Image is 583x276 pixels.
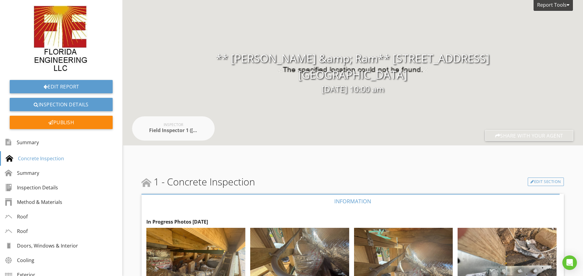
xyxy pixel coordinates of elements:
div: Inspector [149,123,198,127]
div: Summary [5,137,39,148]
div: Doors, Windows & Interior [5,242,78,249]
div: Share with your agent [485,130,573,141]
span: 1 - Concrete Inspection [141,175,255,189]
div: Cooling [5,257,34,264]
div: Inspection Details [5,184,58,191]
a: Inspector Field Inspector 1 ([PERSON_NAME]) [132,116,215,141]
div: Open Intercom Messenger [562,255,577,270]
div: [DATE] 10:00 am [122,83,583,95]
div: Publish [10,116,113,129]
strong: In Progress Photos [DATE] [146,218,208,225]
div: Concrete Inspection [6,155,64,162]
div: Field Inspector 1 ([PERSON_NAME]) [149,127,198,134]
div: Roof [5,228,28,235]
div: Method & Materials [5,198,62,206]
div: Summary [5,169,39,177]
div: Roof [5,213,28,220]
a: Edit Report [10,80,113,93]
a: Edit Section [528,178,564,186]
div: ** [PERSON_NAME] &amp; Ram** [STREET_ADDRESS] [GEOGRAPHIC_DATA] [122,50,583,95]
a: Inspection Details [10,98,113,111]
img: FE_LOGO.jpg [32,5,90,73]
